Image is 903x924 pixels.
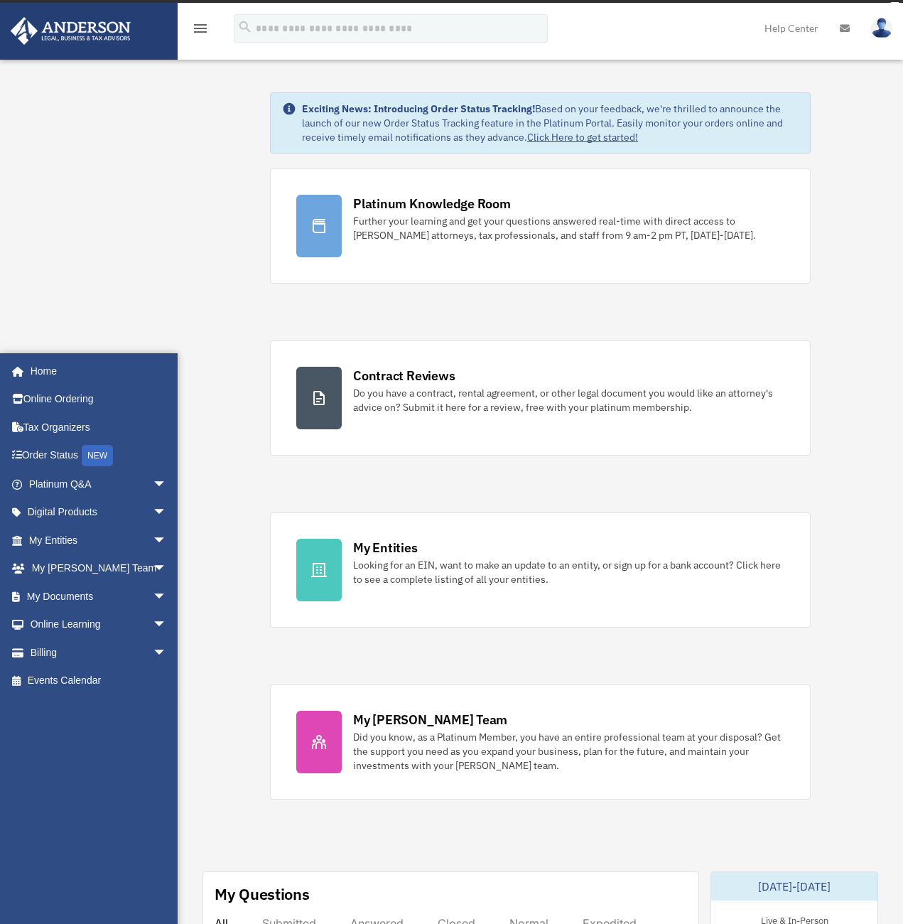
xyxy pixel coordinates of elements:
[353,711,507,729] div: My [PERSON_NAME] Team
[10,582,188,611] a: My Documentsarrow_drop_down
[871,18,892,38] img: User Pic
[153,638,181,667] span: arrow_drop_down
[711,872,877,901] div: [DATE]-[DATE]
[237,19,253,35] i: search
[302,102,535,115] strong: Exciting News: Introducing Order Status Tracking!
[270,512,811,628] a: My Entities Looking for an EIN, want to make an update to an entity, or sign up for a bank accoun...
[302,102,799,144] div: Based on your feedback, we're thrilled to announce the launch of our new Order Status Tracking fe...
[153,611,181,640] span: arrow_drop_down
[10,554,188,583] a: My [PERSON_NAME] Teamarrow_drop_down
[890,2,899,11] div: close
[6,17,135,45] img: Anderson Advisors Platinum Portal
[10,667,188,695] a: Events Calendar
[353,558,784,586] div: Looking for an EIN, want to make an update to an entity, or sign up for a bank account? Click her...
[10,638,188,667] a: Billingarrow_drop_down
[353,367,455,385] div: Contract Reviews
[353,214,784,242] div: Further your learning and get your questions answered real-time with direct access to [PERSON_NAM...
[10,611,188,639] a: Online Learningarrow_drop_down
[270,684,811,800] a: My [PERSON_NAME] Team Did you know, as a Platinum Member, you have an entire professional team at...
[10,385,188,414] a: Online Ordering
[527,131,638,144] a: Click Here to get started!
[10,413,188,441] a: Tax Organizers
[353,730,784,773] div: Did you know, as a Platinum Member, you have an entire professional team at your disposal? Get th...
[192,25,209,37] a: menu
[10,357,181,385] a: Home
[353,386,784,414] div: Do you have a contract, rental agreement, or other legal document you would like an attorney's ad...
[10,470,188,498] a: Platinum Q&Aarrow_drop_down
[270,168,811,284] a: Platinum Knowledge Room Further your learning and get your questions answered real-time with dire...
[153,498,181,527] span: arrow_drop_down
[192,20,209,37] i: menu
[153,470,181,499] span: arrow_drop_down
[353,195,511,213] div: Platinum Knowledge Room
[10,498,188,527] a: Digital Productsarrow_drop_down
[215,883,310,905] div: My Questions
[10,526,188,554] a: My Entitiesarrow_drop_down
[153,526,181,555] span: arrow_drop_down
[153,554,181,584] span: arrow_drop_down
[10,441,188,471] a: Order StatusNEW
[82,445,113,466] div: NEW
[270,340,811,456] a: Contract Reviews Do you have a contract, rental agreement, or other legal document you would like...
[353,539,417,557] div: My Entities
[153,582,181,611] span: arrow_drop_down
